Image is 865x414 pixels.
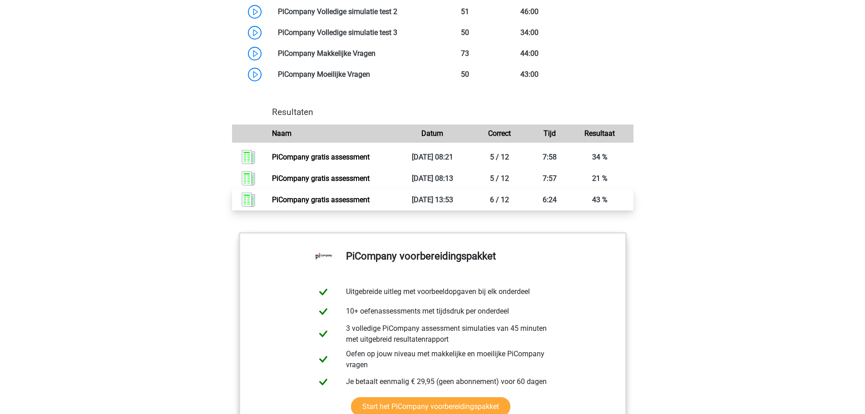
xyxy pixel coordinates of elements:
div: PiCompany Volledige simulatie test 3 [271,27,433,38]
a: PiCompany gratis assessment [272,153,370,161]
div: PiCompany Volledige simulatie test 2 [271,6,433,17]
div: Tijd [533,128,566,139]
div: Resultaat [566,128,633,139]
h4: Resultaten [272,107,626,117]
div: Naam [265,128,399,139]
div: PiCompany Makkelijke Vragen [271,48,433,59]
div: Correct [466,128,533,139]
a: PiCompany gratis assessment [272,174,370,183]
div: PiCompany Moeilijke Vragen [271,69,433,80]
a: PiCompany gratis assessment [272,195,370,204]
div: Datum [399,128,466,139]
